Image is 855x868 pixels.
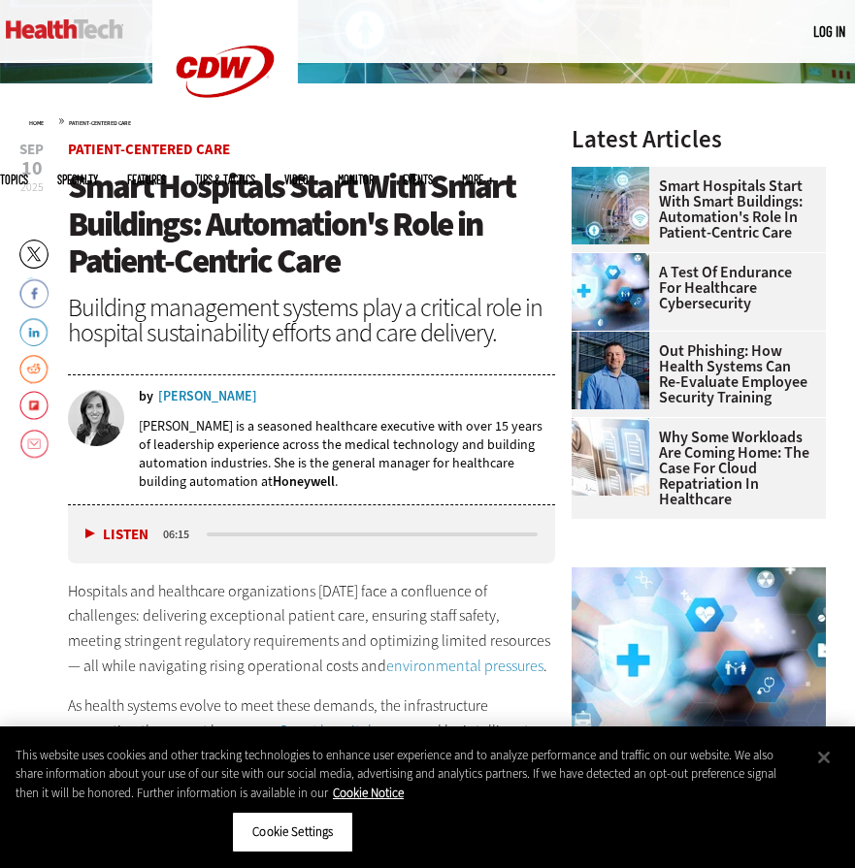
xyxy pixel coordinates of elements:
[462,174,494,185] span: More
[280,721,378,741] a: Smart hospitals
[813,22,845,40] a: Log in
[232,812,353,852] button: Cookie Settings
[68,579,555,678] p: Hospitals and healthcare organizations [DATE] face a confluence of challenges: delivering excepti...
[68,693,555,843] p: As health systems evolve to meet these demands, the infrastructure supporting them must keep pace...
[139,417,555,491] p: [PERSON_NAME] is a seasoned healthcare executive with over 15 years of leadership experience acro...
[68,505,555,563] div: media player
[195,174,255,185] a: Tips & Tactics
[127,174,166,185] a: Features
[572,127,826,151] h3: Latest Articles
[403,174,433,185] a: Events
[572,167,659,182] a: Smart hospital
[338,174,374,185] a: MonITor
[572,167,649,244] img: Smart hospital
[160,526,204,543] div: duration
[572,253,649,331] img: Healthcare cybersecurity
[85,528,148,542] button: Listen
[57,174,98,185] span: Specialty
[68,295,555,345] div: Building management systems play a critical role in hospital sustainability efforts and care deli...
[803,736,845,779] button: Close
[333,785,404,801] a: More information about your privacy
[572,265,814,311] a: A Test of Endurance for Healthcare Cybersecurity
[572,253,659,269] a: Healthcare cybersecurity
[813,21,845,42] div: User menu
[68,164,515,283] span: Smart Hospitals Start With Smart Buildings: Automation's Role in Patient-Centric Care
[16,746,797,803] div: This website uses cookies and other tracking technologies to enhance user experience and to analy...
[572,567,826,758] img: Healthcare cybersecurity
[158,390,257,403] a: [PERSON_NAME]
[572,430,814,507] a: Why Some Workloads Are Coming Home: The Case for Cloud Repatriation in Healthcare
[572,418,659,434] a: Electronic health records
[572,178,814,241] a: Smart Hospitals Start With Smart Buildings: Automation's Role in Patient-Centric Care
[386,656,543,676] a: environmental pressures
[152,128,298,148] a: CDW
[572,332,649,409] img: Scott Currie
[139,390,153,403] span: by
[572,418,649,496] img: Electronic health records
[284,174,309,185] a: Video
[6,19,123,39] img: Home
[68,390,124,446] img: Mansi Ranjan
[572,332,659,347] a: Scott Currie
[273,472,335,491] a: Honeywell
[572,343,814,405] a: Out Phishing: How Health Systems Can Re-Evaluate Employee Security Training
